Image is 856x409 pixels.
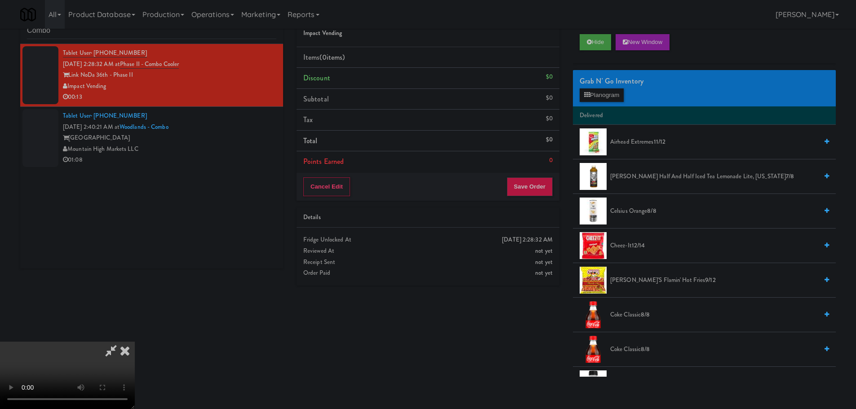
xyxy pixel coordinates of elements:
[535,246,553,255] span: not yet
[607,275,829,286] div: [PERSON_NAME]'s Flamin' Hot Fries9/12
[610,206,818,217] span: Celsius Orange
[63,60,120,68] span: [DATE] 2:28:32 AM at
[607,171,829,182] div: [PERSON_NAME] Half and Half Iced Tea Lemonade Lite, [US_STATE]7/8
[607,344,829,355] div: Coke Classic8/8
[63,144,276,155] div: Mountain High Markets LLC
[535,258,553,266] span: not yet
[573,106,836,125] li: Delivered
[63,132,276,144] div: [GEOGRAPHIC_DATA]
[546,113,553,124] div: $0
[549,155,553,166] div: 0
[580,34,611,50] button: Hide
[580,75,829,88] div: Grab N' Go Inventory
[319,52,345,62] span: (0 )
[610,309,818,321] span: Coke Classic
[303,73,330,83] span: Discount
[303,156,344,167] span: Points Earned
[632,241,645,250] span: 12/14
[610,240,818,251] span: Cheez-It
[607,309,829,321] div: Coke Classic8/8
[303,268,553,279] div: Order Paid
[610,171,818,182] span: [PERSON_NAME] Half and Half Iced Tea Lemonade Lite, [US_STATE]
[63,48,147,57] a: Tablet User· [PHONE_NUMBER]
[786,172,794,180] span: 7/8
[580,88,624,102] button: Planogram
[647,207,656,215] span: 8/8
[303,246,553,257] div: Reviewed At
[607,136,829,148] div: Airhead Extremes11/12
[120,123,169,131] a: Woodlands - Combo
[303,114,313,125] span: Tax
[546,92,553,104] div: $0
[91,111,147,120] span: · [PHONE_NUMBER]
[63,154,276,166] div: 01:08
[91,48,147,57] span: · [PHONE_NUMBER]
[303,257,553,268] div: Receipt Sent
[607,240,829,251] div: Cheez-It12/14
[610,136,818,148] span: Airhead Extremes
[610,344,818,355] span: Coke Classic
[546,71,553,83] div: $0
[705,276,715,284] span: 9/12
[641,310,650,319] span: 8/8
[20,7,36,22] img: Micromart
[303,234,553,246] div: Fridge Unlocked At
[20,107,283,169] li: Tablet User· [PHONE_NUMBER][DATE] 2:40:21 AM atWoodlands - Combo[GEOGRAPHIC_DATA]Mountain High Ma...
[63,111,147,120] a: Tablet User· [PHONE_NUMBER]
[607,206,829,217] div: Celsius Orange8/8
[120,60,179,69] a: Phase II - Combo Cooler
[616,34,670,50] button: New Window
[303,177,350,196] button: Cancel Edit
[63,92,276,103] div: 00:13
[63,123,120,131] span: [DATE] 2:40:21 AM at
[546,134,553,145] div: $0
[303,136,318,146] span: Total
[20,44,283,107] li: Tablet User· [PHONE_NUMBER][DATE] 2:28:32 AM atPhase II - Combo CoolerLink NoDa 36th - Phase IIIm...
[641,345,650,353] span: 8/8
[27,22,276,39] input: Search vision orders
[303,212,553,223] div: Details
[502,234,553,246] div: [DATE] 2:28:32 AM
[327,52,343,62] ng-pluralize: items
[63,70,276,81] div: Link NoDa 36th - Phase II
[303,30,553,37] h5: Impact Vending
[535,268,553,277] span: not yet
[654,137,666,146] span: 11/12
[303,52,345,62] span: Items
[63,81,276,92] div: Impact Vending
[610,275,818,286] span: [PERSON_NAME]'s Flamin' Hot Fries
[507,177,553,196] button: Save Order
[303,94,329,104] span: Subtotal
